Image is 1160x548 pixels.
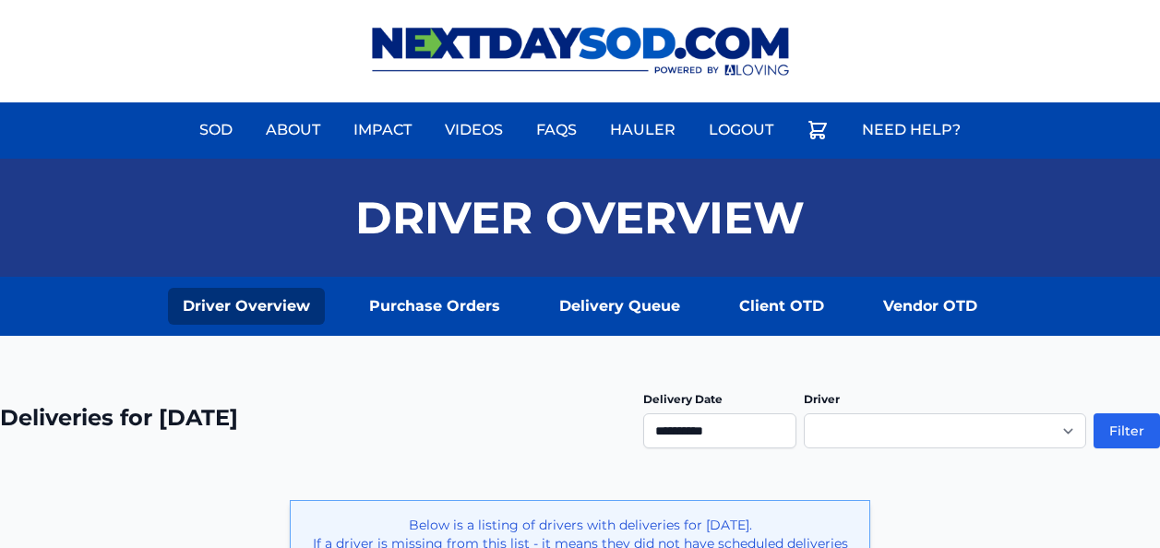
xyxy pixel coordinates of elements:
[1094,413,1160,448] button: Filter
[599,108,687,152] a: Hauler
[698,108,784,152] a: Logout
[643,392,723,406] label: Delivery Date
[851,108,972,152] a: Need Help?
[724,288,839,325] a: Client OTD
[544,288,695,325] a: Delivery Queue
[804,392,840,406] label: Driver
[188,108,244,152] a: Sod
[168,288,325,325] a: Driver Overview
[354,288,515,325] a: Purchase Orders
[355,196,805,240] h1: Driver Overview
[868,288,992,325] a: Vendor OTD
[434,108,514,152] a: Videos
[255,108,331,152] a: About
[342,108,423,152] a: Impact
[525,108,588,152] a: FAQs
